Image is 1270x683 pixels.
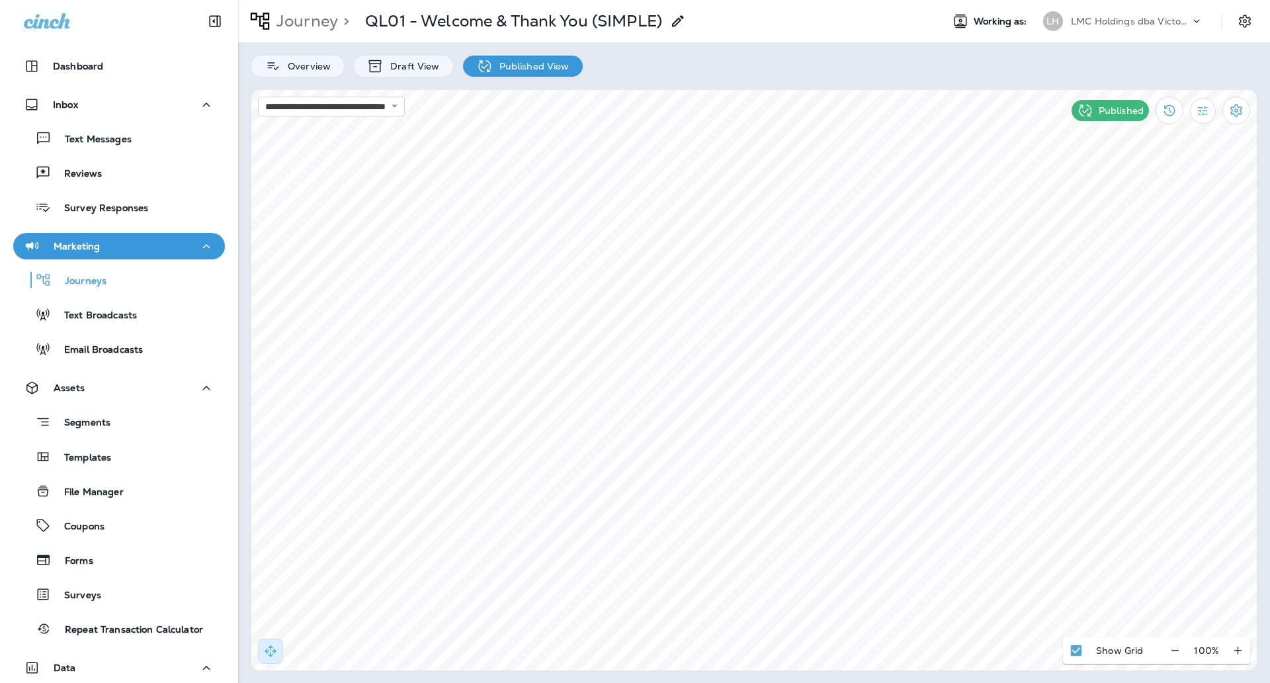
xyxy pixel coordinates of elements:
[1096,645,1143,656] p: Show Grid
[13,266,225,294] button: Journeys
[51,344,143,357] p: Email Broadcasts
[13,477,225,505] button: File Manager
[1043,11,1063,31] div: LH
[384,61,439,71] p: Draft View
[13,655,225,681] button: Data
[196,8,233,34] button: Collapse Sidebar
[52,275,106,288] p: Journeys
[52,555,93,568] p: Forms
[1222,97,1250,124] button: Settings
[13,443,225,471] button: Templates
[51,590,101,602] p: Surveys
[51,203,148,215] p: Survey Responses
[51,521,105,533] p: Coupons
[974,16,1030,27] span: Working as:
[365,11,662,31] p: QL01 - Welcome & Thank You (SIMPLE)
[13,300,225,328] button: Text Broadcasts
[13,193,225,221] button: Survey Responses
[51,452,111,465] p: Templates
[51,168,102,181] p: Reviews
[52,624,203,637] p: Repeat Transaction Calculator
[338,11,349,31] p: >
[51,486,124,499] p: File Manager
[51,417,110,430] p: Segments
[1099,105,1144,116] p: Published
[13,512,225,539] button: Coupons
[54,383,85,393] p: Assets
[1233,9,1257,33] button: Settings
[54,241,100,251] p: Marketing
[13,53,225,79] button: Dashboard
[493,61,570,71] p: Published View
[52,134,132,146] p: Text Messages
[1071,16,1190,26] p: LMC Holdings dba Victory Lane Quick Oil Change
[53,61,103,71] p: Dashboard
[1156,97,1183,124] button: View Changelog
[54,662,76,673] p: Data
[13,375,225,401] button: Assets
[53,99,78,110] p: Inbox
[281,61,331,71] p: Overview
[13,546,225,574] button: Forms
[13,91,225,118] button: Inbox
[13,580,225,608] button: Surveys
[51,310,137,322] p: Text Broadcasts
[13,124,225,152] button: Text Messages
[13,159,225,187] button: Reviews
[13,408,225,436] button: Segments
[13,233,225,259] button: Marketing
[13,615,225,643] button: Repeat Transaction Calculator
[1194,645,1219,656] p: 100 %
[1190,98,1216,124] button: Filter Statistics
[271,11,338,31] p: Journey
[13,335,225,363] button: Email Broadcasts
